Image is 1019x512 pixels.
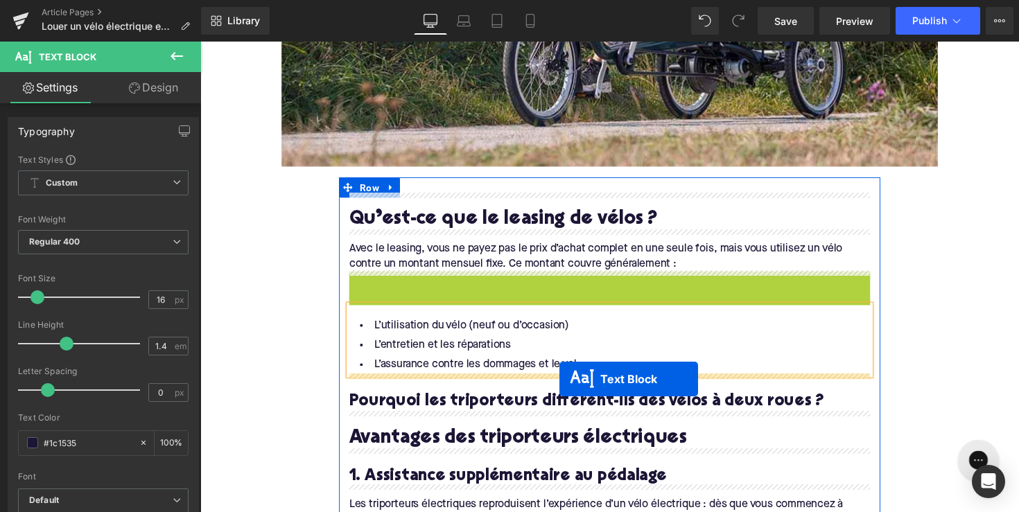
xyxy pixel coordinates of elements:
[18,118,75,137] div: Typography
[18,367,189,376] div: Letter Spacing
[691,7,719,35] button: Undo
[18,154,189,165] div: Text Styles
[447,7,480,35] a: Laptop
[153,396,686,418] h2: Avantages des triporteurs électriques
[153,358,686,380] h3: Pourquoi les triporteurs diffèrent-ils des vélos à deux roues ?
[46,177,78,189] b: Custom
[724,7,752,35] button: Redo
[18,274,189,283] div: Font Size
[44,435,132,450] input: Color
[836,14,873,28] span: Preview
[153,173,686,194] h2: Qu’est-ce que le leasing de vélos ?
[514,7,547,35] a: Mobile
[153,435,686,457] h3: 1. Assistance supplémentaire au pédalage
[42,21,175,32] span: Louer un vélo électrique est-il avantageux ?
[153,194,686,236] div: Avec le leasing, vous ne payez pas le prix d’achat complet en une seule fois, mais vous utilisez ...
[414,7,447,35] a: Desktop
[103,72,204,103] a: Design
[201,7,270,35] a: New Library
[896,7,980,35] button: Publish
[153,301,686,321] li: L’entretien et les réparations
[227,15,260,27] span: Library
[175,342,186,351] span: em
[18,215,189,224] div: Font Weight
[986,7,1013,35] button: More
[18,472,189,482] div: Font
[29,236,80,247] b: Regular 400
[29,495,59,506] i: Default
[160,139,186,160] span: Row
[769,403,825,454] iframe: Gorgias live chat messenger
[153,281,686,301] li: L’utilisation du vélo (neuf ou d’occasion)
[175,295,186,304] span: px
[480,7,514,35] a: Tablet
[153,321,686,342] li: L’assurance contre les dommages et le vol
[774,14,797,28] span: Save
[186,139,204,160] a: Expand / Collapse
[18,320,189,330] div: Line Height
[155,431,188,455] div: %
[39,51,96,62] span: Text Block
[912,15,947,26] span: Publish
[42,7,201,18] a: Article Pages
[175,388,186,397] span: px
[819,7,890,35] a: Preview
[18,413,189,423] div: Text Color
[972,465,1005,498] div: Open Intercom Messenger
